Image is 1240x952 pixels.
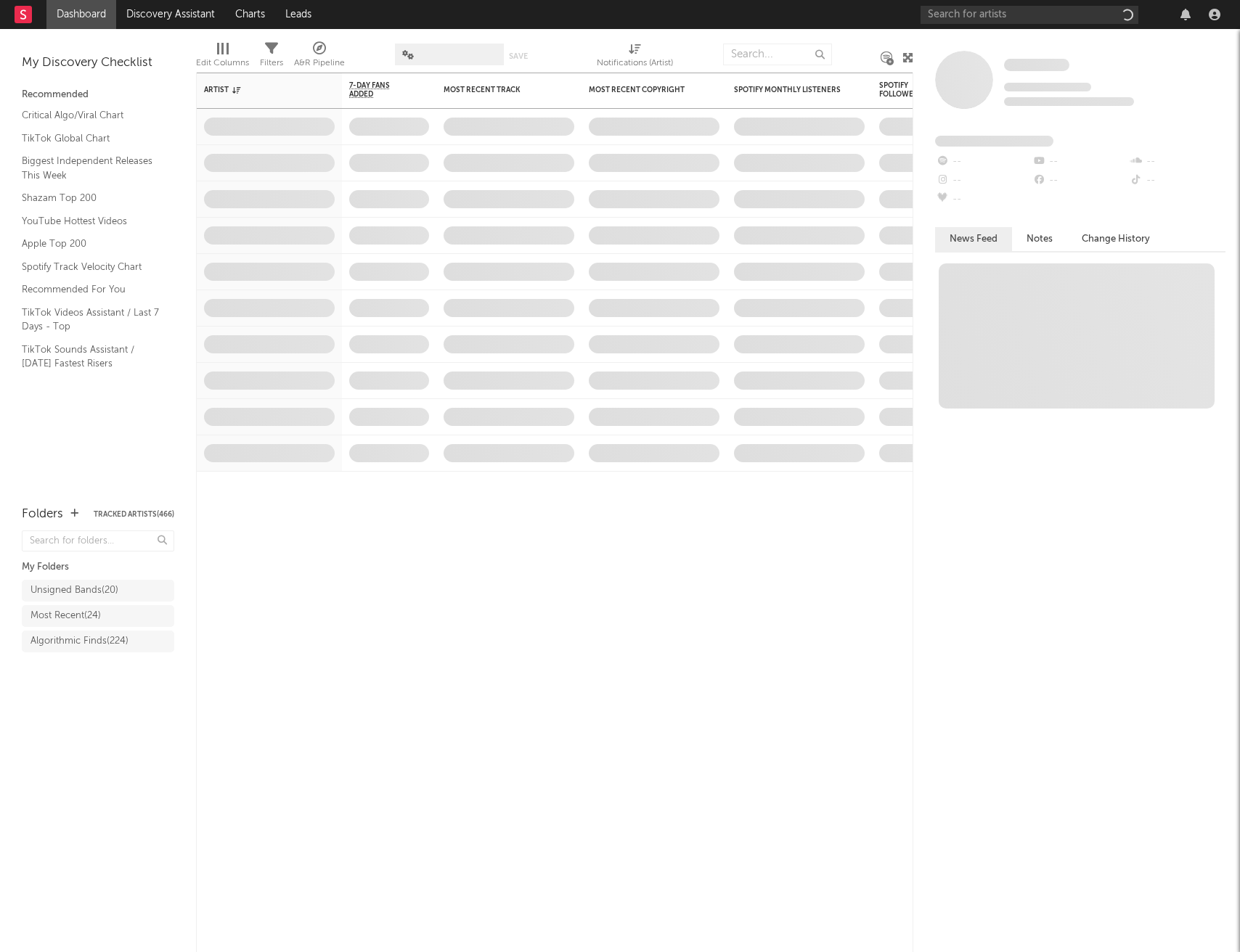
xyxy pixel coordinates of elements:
div: Unsigned Bands ( 20 ) [30,582,118,599]
a: Spotify Track Velocity Chart [22,259,160,275]
a: YouTube Hottest Videos [22,213,160,229]
div: A&R Pipeline [294,36,345,78]
div: Spotify Followers [879,81,930,99]
div: Spotify Monthly Listeners [734,86,843,94]
span: Tracking Since: [DATE] [1004,83,1091,91]
a: Recommended For You [22,282,160,297]
span: Some Artist [1004,59,1069,71]
div: Filters [260,54,283,72]
div: -- [1032,171,1128,190]
div: -- [935,190,1032,209]
div: -- [1129,152,1225,171]
a: TikTok Sounds Assistant / [DATE] Fastest Risers [22,342,160,372]
a: Shazam Top 200 [22,190,160,206]
button: News Feed [935,227,1012,251]
div: -- [935,171,1032,190]
div: Artist [204,86,313,94]
div: Most Recent Copyright [589,86,698,94]
span: 0 fans last week [1004,97,1134,106]
a: TikTok Videos Assistant / Last 7 Days - Top [22,305,160,335]
a: Algorithmic Finds(224) [22,631,174,652]
span: Fans Added by Platform [935,136,1053,147]
div: Most Recent ( 24 ) [30,607,101,625]
button: Notes [1012,227,1067,251]
div: Notifications (Artist) [597,36,673,78]
div: Folders [22,506,63,523]
div: Edit Columns [196,36,249,78]
div: A&R Pipeline [294,54,345,72]
button: Change History [1067,227,1164,251]
a: Apple Top 200 [22,236,160,252]
div: Algorithmic Finds ( 224 ) [30,633,129,650]
input: Search for folders... [22,530,174,551]
button: Save [509,52,528,60]
a: TikTok Global Chart [22,131,160,147]
a: Unsigned Bands(20) [22,580,174,602]
div: -- [1032,152,1128,171]
div: Notifications (Artist) [597,54,673,72]
div: Filters [260,36,283,78]
input: Search for artists [921,6,1138,24]
div: Edit Columns [196,54,249,72]
div: Recommended [22,86,174,104]
div: -- [935,152,1032,171]
input: Search... [723,44,832,65]
span: 7-Day Fans Added [349,81,407,99]
button: Tracked Artists(466) [94,511,174,518]
div: Most Recent Track [444,86,552,94]
div: -- [1129,171,1225,190]
div: My Folders [22,559,174,576]
a: Biggest Independent Releases This Week [22,153,160,183]
div: My Discovery Checklist [22,54,174,72]
a: Critical Algo/Viral Chart [22,107,160,123]
a: Some Artist [1004,58,1069,73]
a: Most Recent(24) [22,605,174,627]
